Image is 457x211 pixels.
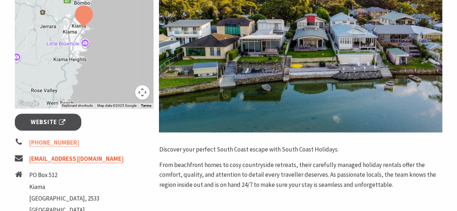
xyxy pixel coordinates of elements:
[159,145,442,154] p: Discover your perfect South Coast escape with South Coast Holidays.
[15,114,82,131] a: Website
[29,194,99,203] li: [GEOGRAPHIC_DATA], 2533
[97,104,136,107] span: Map data ©2025 Google
[29,139,79,147] a: [PHONE_NUMBER]
[135,85,150,100] button: Map camera controls
[29,182,99,192] li: Kiama
[141,104,151,108] a: Terms (opens in new tab)
[31,117,65,127] span: Website
[29,170,99,180] li: PO Box 512
[29,155,124,163] a: [EMAIL_ADDRESS][DOMAIN_NAME]
[61,103,92,108] button: Keyboard shortcuts
[17,99,40,108] img: Google
[17,99,40,108] a: Open this area in Google Maps (opens a new window)
[159,160,442,190] p: From beachfront homes to cosy countryside retreats, their carefully managed holiday rentals offer...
